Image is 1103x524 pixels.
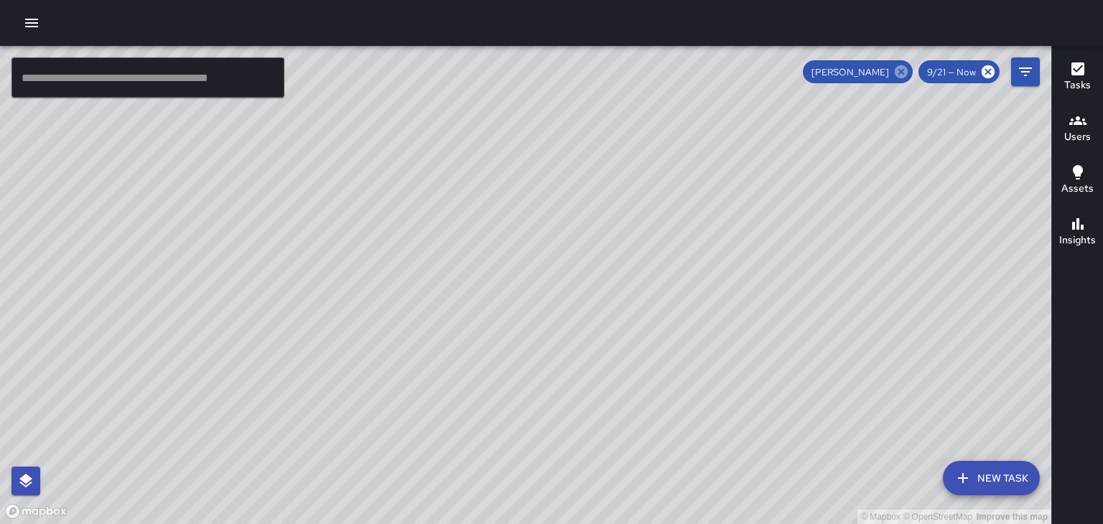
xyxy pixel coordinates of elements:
[1064,129,1091,145] h6: Users
[1059,233,1096,248] h6: Insights
[918,60,1000,83] div: 9/21 — Now
[1052,52,1103,103] button: Tasks
[943,461,1040,495] button: New Task
[918,66,985,78] span: 9/21 — Now
[1052,103,1103,155] button: Users
[1061,181,1094,197] h6: Assets
[803,60,913,83] div: [PERSON_NAME]
[1011,57,1040,86] button: Filters
[803,66,898,78] span: [PERSON_NAME]
[1052,155,1103,207] button: Assets
[1052,207,1103,258] button: Insights
[1064,78,1091,93] h6: Tasks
